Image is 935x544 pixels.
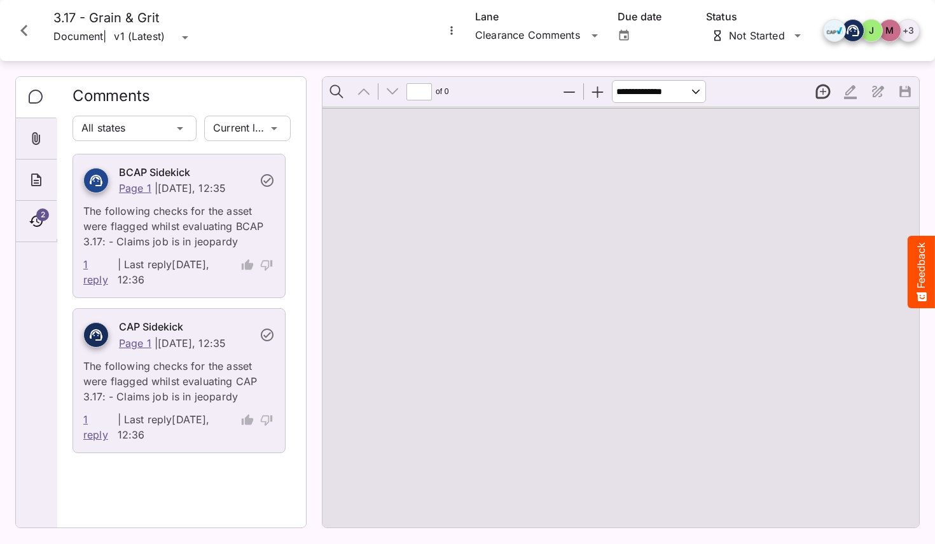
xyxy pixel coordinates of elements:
div: v1 (Latest) [114,29,177,47]
span: of ⁨0⁩ [434,78,452,105]
a: Page 1 [119,337,151,350]
p: [DATE], 12:35 [158,337,226,350]
div: + 3 [897,19,920,42]
p: | [155,182,158,194]
button: More options for 3.17 - Grain & Grit [443,22,460,39]
div: Clearance Comments [475,25,587,46]
span: | [103,29,106,44]
p: Document [53,26,103,49]
button: Open [616,27,632,44]
p: The following checks for the asset were flagged whilst evaluating CAP 3.17: - Claims job is in je... [83,351,275,404]
h2: Comments [73,87,291,113]
a: Page 1 [119,182,151,194]
div: Current lane [204,116,267,141]
button: New thread [810,78,836,105]
div: Not Started [711,29,786,42]
div: Timeline [16,201,57,242]
h4: 3.17 - Grain & Grit [53,10,193,26]
button: Zoom In [585,78,611,105]
p: | [155,337,158,350]
p: [DATE], 12:35 [158,182,226,194]
div: Attachments [16,118,57,160]
a: 1 reply [83,412,115,442]
button: Zoom Out [556,78,583,105]
p: | Last reply [DATE], 12:36 [118,412,237,442]
div: J [860,19,883,42]
h6: CAP Sidekick [119,319,252,336]
p: | Last reply [DATE], 12:36 [118,257,237,287]
div: M [878,19,901,42]
div: All states [73,116,172,141]
span: 2 [36,208,49,221]
button: Find in Document [323,78,350,105]
h6: BCAP Sidekick [119,165,252,181]
div: Comments [16,77,57,118]
p: The following checks for the asset were flagged whilst evaluating BCAP 3.17: - Claims job is in j... [83,196,275,249]
button: Feedback [908,236,935,308]
a: 1 reply [83,257,115,287]
button: Close card [5,11,43,50]
div: About [16,160,57,201]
